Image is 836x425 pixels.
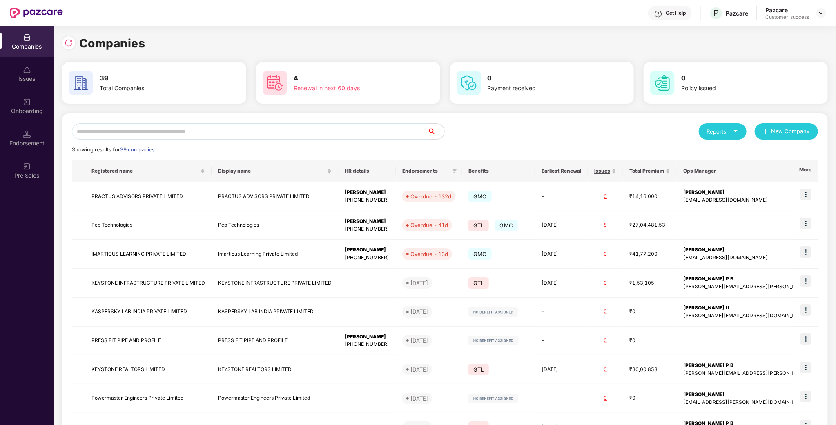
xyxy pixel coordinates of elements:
th: Registered name [85,160,212,182]
img: icon [800,218,811,229]
span: Registered name [91,168,199,174]
div: Pazcare [765,6,809,14]
td: [DATE] [535,355,588,384]
div: [PERSON_NAME] [345,218,389,225]
img: svg+xml;base64,PHN2ZyB3aWR0aD0iMjAiIGhlaWdodD0iMjAiIHZpZXdCb3g9IjAgMCAyMCAyMCIgZmlsbD0ibm9uZSIgeG... [23,98,31,106]
td: Imarticus Learning Private Limited [212,240,338,269]
td: - [535,298,588,327]
img: svg+xml;base64,PHN2ZyB3aWR0aD0iMjAiIGhlaWdodD0iMjAiIHZpZXdCb3g9IjAgMCAyMCAyMCIgZmlsbD0ibm9uZSIgeG... [23,162,31,171]
div: ₹0 [629,337,670,345]
span: filter [452,169,457,174]
td: KEYSTONE REALTORS LIMITED [85,355,212,384]
span: Endorsements [402,168,449,174]
td: PRACTUS ADVISORS PRIVATE LIMITED [212,182,338,211]
div: Total Companies [100,84,212,93]
img: svg+xml;base64,PHN2ZyB4bWxucz0iaHR0cDovL3d3dy53My5vcmcvMjAwMC9zdmciIHdpZHRoPSIxMjIiIGhlaWdodD0iMj... [468,336,518,345]
img: icon [800,275,811,287]
img: svg+xml;base64,PHN2ZyBpZD0iUmVsb2FkLTMyeDMyIiB4bWxucz0iaHR0cDovL3d3dy53My5vcmcvMjAwMC9zdmciIHdpZH... [65,39,73,47]
div: [DATE] [410,394,428,403]
span: GTL [468,277,489,289]
img: svg+xml;base64,PHN2ZyB4bWxucz0iaHR0cDovL3d3dy53My5vcmcvMjAwMC9zdmciIHdpZHRoPSI2MCIgaGVpZ2h0PSI2MC... [263,71,287,95]
img: icon [800,333,811,345]
img: svg+xml;base64,PHN2ZyB4bWxucz0iaHR0cDovL3d3dy53My5vcmcvMjAwMC9zdmciIHdpZHRoPSI2MCIgaGVpZ2h0PSI2MC... [650,71,675,95]
div: [DATE] [410,279,428,287]
td: KEYSTONE INFRASTRUCTURE PRIVATE LIMITED [85,269,212,298]
div: [DATE] [410,307,428,316]
h3: 4 [294,73,406,84]
img: icon [800,189,811,200]
div: Get Help [666,10,686,16]
div: Overdue - 132d [410,192,451,200]
td: IMARTICUS LEARNING PRIVATE LIMITED [85,240,212,269]
span: GTL [468,220,489,231]
img: icon [800,246,811,258]
td: - [535,384,588,413]
div: 8 [594,221,616,229]
td: KEYSTONE REALTORS LIMITED [212,355,338,384]
div: Reports [707,127,738,136]
img: icon [800,304,811,316]
div: ₹1,53,105 [629,279,670,287]
div: [PERSON_NAME] [345,333,389,341]
span: Showing results for [72,147,156,153]
td: Powermaster Engineers Private Limited [85,384,212,413]
td: - [535,182,588,211]
span: search [428,128,444,135]
img: svg+xml;base64,PHN2ZyBpZD0iQ29tcGFuaWVzIiB4bWxucz0iaHR0cDovL3d3dy53My5vcmcvMjAwMC9zdmciIHdpZHRoPS... [23,33,31,42]
div: 0 [594,250,616,258]
span: GMC [495,220,518,231]
div: ₹14,16,000 [629,193,670,200]
th: Earliest Renewal [535,160,588,182]
div: Payment received [488,84,600,93]
div: 0 [594,193,616,200]
div: [PERSON_NAME] [345,246,389,254]
div: [DATE] [410,336,428,345]
div: ₹0 [629,394,670,402]
span: P [713,8,719,18]
th: HR details [338,160,396,182]
img: svg+xml;base64,PHN2ZyB4bWxucz0iaHR0cDovL3d3dy53My5vcmcvMjAwMC9zdmciIHdpZHRoPSIxMjIiIGhlaWdodD0iMj... [468,307,518,317]
span: GMC [468,248,492,260]
td: PRACTUS ADVISORS PRIVATE LIMITED [85,182,212,211]
span: GMC [468,191,492,202]
div: 0 [594,366,616,374]
img: icon [800,362,811,373]
div: 0 [594,337,616,345]
td: KASPERSKY LAB INDIA PRIVATE LIMITED [212,298,338,327]
div: Pazcare [726,9,748,17]
th: Issues [588,160,623,182]
th: Total Premium [623,160,677,182]
div: Renewal in next 60 days [294,84,406,93]
div: 0 [594,308,616,316]
span: 39 companies. [120,147,156,153]
img: svg+xml;base64,PHN2ZyBpZD0iRHJvcGRvd24tMzJ4MzIiIHhtbG5zPSJodHRwOi8vd3d3LnczLm9yZy8yMDAwL3N2ZyIgd2... [818,10,825,16]
div: Overdue - 41d [410,221,448,229]
td: KEYSTONE INFRASTRUCTURE PRIVATE LIMITED [212,269,338,298]
td: KASPERSKY LAB INDIA PRIVATE LIMITED [85,298,212,327]
button: search [428,123,445,140]
td: PRESS FIT PIPE AND PROFILE [85,327,212,356]
td: PRESS FIT PIPE AND PROFILE [212,327,338,356]
span: plus [763,129,768,135]
span: Total Premium [629,168,664,174]
td: [DATE] [535,211,588,240]
div: [PHONE_NUMBER] [345,196,389,204]
span: caret-down [733,129,738,134]
h3: 0 [488,73,600,84]
span: filter [450,166,459,176]
div: ₹27,04,481.53 [629,221,670,229]
td: Pep Technologies [85,211,212,240]
th: More [793,160,818,182]
span: New Company [771,127,810,136]
div: ₹0 [629,308,670,316]
th: Benefits [462,160,535,182]
img: New Pazcare Logo [10,8,63,18]
img: svg+xml;base64,PHN2ZyB4bWxucz0iaHR0cDovL3d3dy53My5vcmcvMjAwMC9zdmciIHdpZHRoPSIxMjIiIGhlaWdodD0iMj... [468,394,518,403]
td: [DATE] [535,240,588,269]
div: ₹41,77,200 [629,250,670,258]
div: [PHONE_NUMBER] [345,340,389,348]
img: svg+xml;base64,PHN2ZyB3aWR0aD0iMTQuNSIgaGVpZ2h0PSIxNC41IiB2aWV3Qm94PSIwIDAgMTYgMTYiIGZpbGw9Im5vbm... [23,130,31,138]
div: 0 [594,279,616,287]
td: - [535,327,588,356]
img: svg+xml;base64,PHN2ZyB4bWxucz0iaHR0cDovL3d3dy53My5vcmcvMjAwMC9zdmciIHdpZHRoPSI2MCIgaGVpZ2h0PSI2MC... [69,71,93,95]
